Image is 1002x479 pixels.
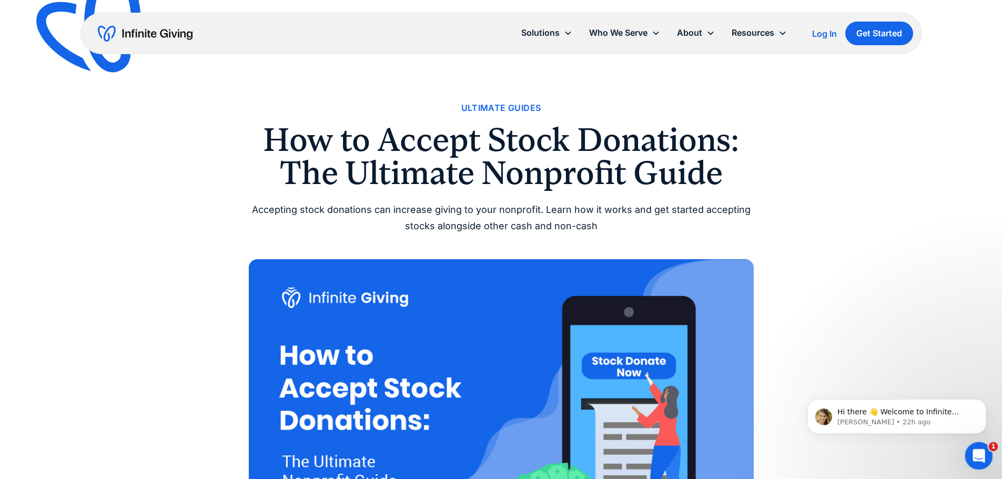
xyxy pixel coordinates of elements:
[461,101,541,115] a: Ultimate Guides
[98,25,193,42] a: home
[249,124,754,189] h1: How to Accept Stock Donations: The Ultimate Nonprofit Guide
[521,26,560,40] div: Solutions
[677,26,702,40] div: About
[669,22,723,44] div: About
[989,442,998,452] span: 1
[732,26,774,40] div: Resources
[723,22,795,44] div: Resources
[792,377,1002,451] iframe: Intercom notifications message
[812,29,837,38] div: Log In
[249,202,754,234] div: Accepting stock donations can increase giving to your nonprofit. Learn how it works and get start...
[513,22,581,44] div: Solutions
[581,22,669,44] div: Who We Serve
[965,442,993,470] iframe: Intercom live chat
[589,26,647,40] div: Who We Serve
[812,27,837,40] a: Log In
[845,22,913,45] a: Get Started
